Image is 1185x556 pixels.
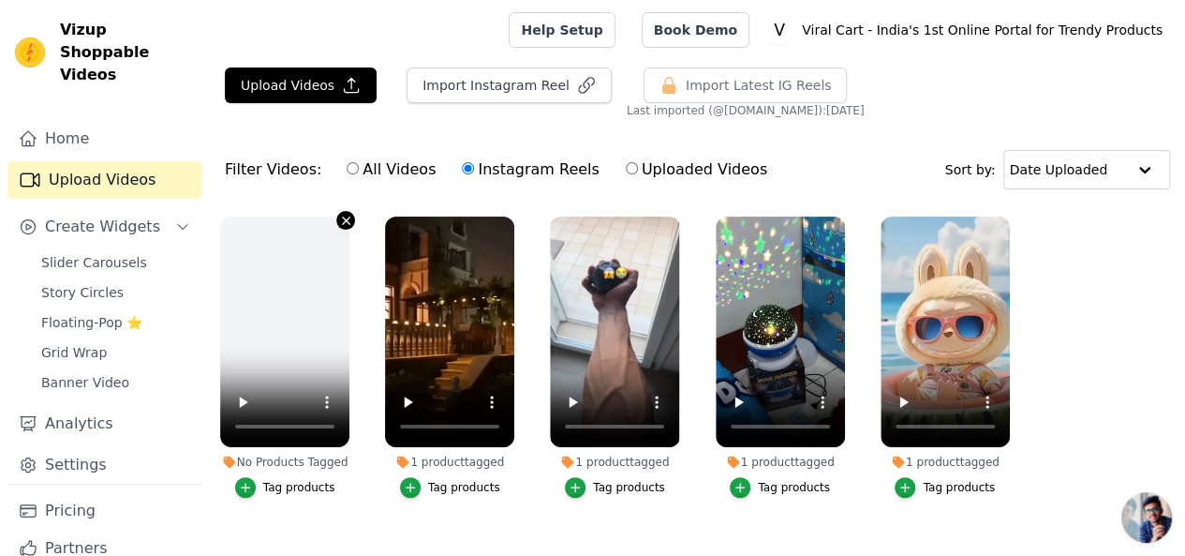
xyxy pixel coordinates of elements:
[30,279,201,306] a: Story Circles
[644,68,848,103] button: Import Latest IG Reels
[400,477,500,498] button: Tag products
[923,480,995,495] div: Tag products
[881,455,1010,470] div: 1 product tagged
[945,150,1171,189] div: Sort by:
[7,161,201,199] a: Upload Videos
[7,492,201,530] a: Pricing
[758,480,830,495] div: Tag products
[509,12,615,48] a: Help Setup
[642,12,749,48] a: Book Demo
[774,21,785,39] text: V
[225,68,377,103] button: Upload Videos
[30,339,201,366] a: Grid Wrap
[346,158,437,182] label: All Videos
[794,13,1170,47] p: Viral Cart - India's 1st Online Portal for Trendy Products
[716,455,845,470] div: 1 product tagged
[30,309,201,336] a: Floating-Pop ⭐
[428,480,500,495] div: Tag products
[45,216,160,238] span: Create Widgets
[385,455,514,470] div: 1 product tagged
[41,253,147,272] span: Slider Carousels
[347,162,359,174] input: All Videos
[764,13,1170,47] button: V Viral Cart - India's 1st Online Portal for Trendy Products
[41,373,129,392] span: Banner Video
[263,480,335,495] div: Tag products
[336,211,355,230] button: Video Delete
[30,249,201,276] a: Slider Carousels
[593,480,665,495] div: Tag products
[625,158,768,182] label: Uploaded Videos
[462,162,474,174] input: Instagram Reels
[60,19,194,86] span: Vizup Shoppable Videos
[565,477,665,498] button: Tag products
[730,477,830,498] button: Tag products
[550,455,679,470] div: 1 product tagged
[41,343,107,362] span: Grid Wrap
[461,158,600,182] label: Instagram Reels
[626,162,638,174] input: Uploaded Videos
[7,405,201,443] a: Analytics
[7,208,201,246] button: Create Widgets
[7,446,201,484] a: Settings
[225,148,778,191] div: Filter Videos:
[235,477,335,498] button: Tag products
[15,38,45,68] img: Vizup
[41,283,124,302] span: Story Circles
[1121,492,1172,543] div: Open chat
[7,120,201,158] a: Home
[407,68,612,103] button: Import Instagram Reel
[41,313,142,332] span: Floating-Pop ⭐
[686,76,832,95] span: Import Latest IG Reels
[627,103,865,118] span: Last imported (@ [DOMAIN_NAME] ): [DATE]
[220,455,349,470] div: No Products Tagged
[895,477,995,498] button: Tag products
[30,369,201,396] a: Banner Video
